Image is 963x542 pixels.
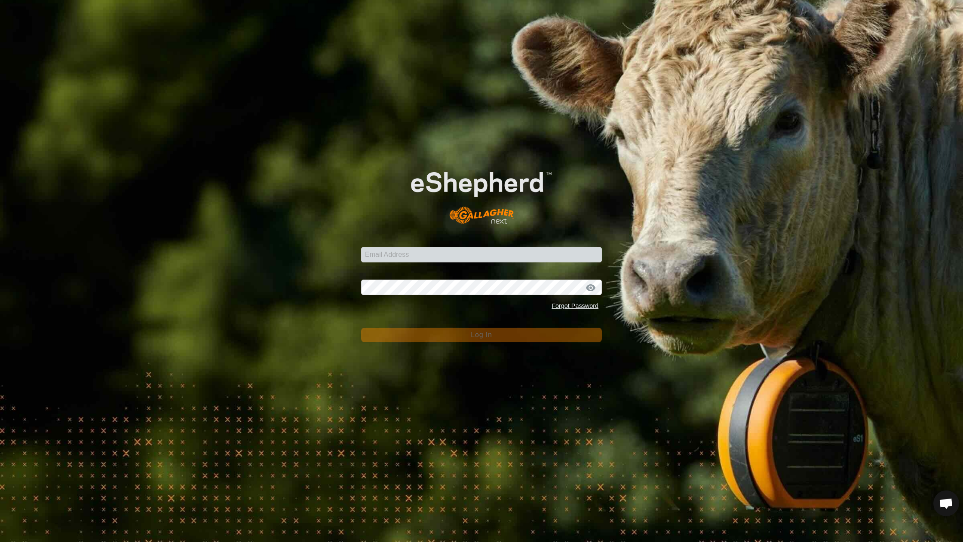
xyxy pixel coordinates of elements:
[933,490,959,516] div: Open chat
[361,328,602,342] button: Log In
[552,302,598,309] a: Forgot Password
[385,152,578,234] img: E-shepherd Logo
[471,331,492,338] span: Log In
[361,247,602,262] input: Email Address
